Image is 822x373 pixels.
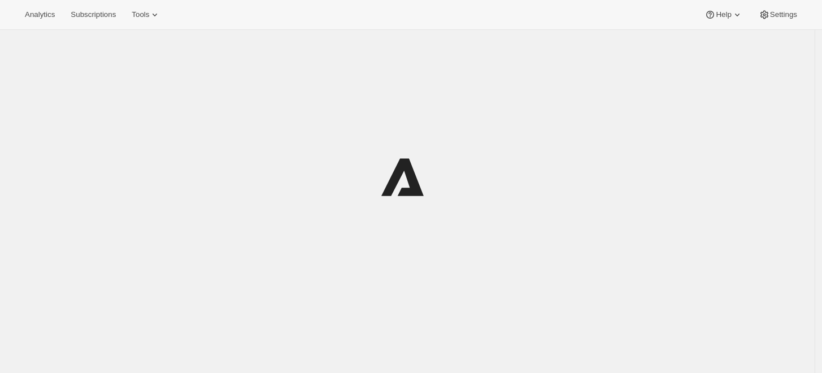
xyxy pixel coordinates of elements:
[698,7,749,23] button: Help
[18,7,62,23] button: Analytics
[71,10,116,19] span: Subscriptions
[770,10,797,19] span: Settings
[716,10,731,19] span: Help
[125,7,167,23] button: Tools
[752,7,804,23] button: Settings
[25,10,55,19] span: Analytics
[64,7,123,23] button: Subscriptions
[132,10,149,19] span: Tools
